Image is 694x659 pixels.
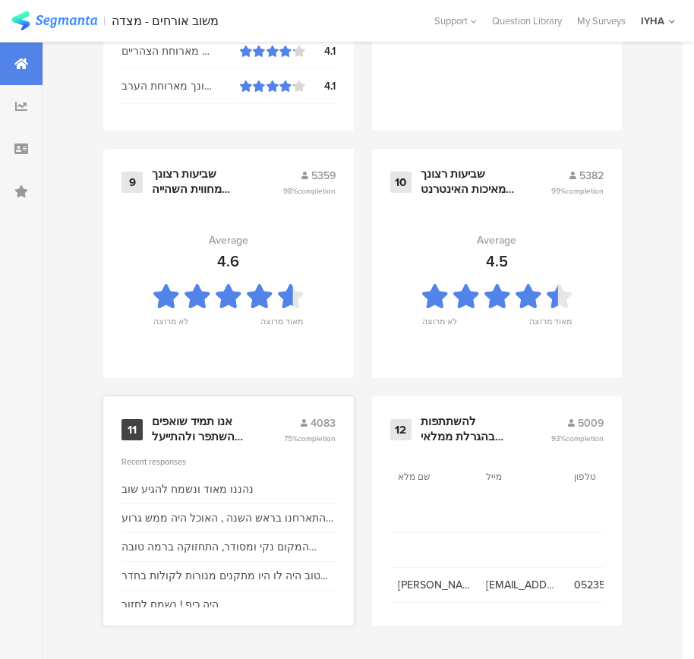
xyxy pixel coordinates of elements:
[217,250,239,273] div: 4.6
[574,577,647,593] span: 0523571184
[121,510,336,526] div: התארחנו בראש השנה , האוכל היה ממש גרוע במיוחד הירקות היו לא טריים כאילו נחתכו ועצדו בחוץ הרבה זמן...
[209,232,248,248] div: Average
[484,14,569,28] a: Question Library
[121,43,240,59] div: שביעות רצונך מארוחת הצהריים
[121,539,336,555] div: המקום נקי ומסודר, התחזוקה ברמה טובה והאווירה מצוינת. ארוחת הבוקר והערב מצוינות. טעים מאוד! היה רק...
[260,315,303,336] div: מאוד מרוצה
[486,470,554,484] section: מייל
[551,185,604,197] span: 99%
[486,577,559,593] span: [EMAIL_ADDRESS][DOMAIN_NAME]
[551,433,604,444] span: 93%
[121,419,143,440] div: 11
[298,185,336,197] span: completion
[390,172,412,193] div: 10
[112,14,219,28] div: משוב אורחים - מצדה
[284,433,336,444] span: 75%
[579,168,604,184] span: 5382
[422,315,457,336] div: לא מרוצה
[398,470,466,484] section: שם מלא
[305,78,336,94] div: 4.1
[121,481,254,497] div: נהננו מאוד ונשמח להגיע שוב
[574,470,642,484] section: טלפון
[283,185,336,197] span: 98%
[529,315,572,336] div: מאוד מרוצה
[121,568,336,584] div: טוב היה לו היו מתקנים מנורות לקולות בחדר ומיזוג מרעיש, היינו בחדר 206 והרעש מבחוץ חודר פנימה כאיל...
[152,167,246,197] div: שביעות רצונך מחווית השהייה בבריכה וסביבתה
[421,167,515,197] div: שביעות רצונך מאיכות האינטרנט האלחוטי בשטחי האכסניה
[311,415,336,431] span: 4083
[569,14,633,28] a: My Surveys
[566,185,604,197] span: completion
[11,11,97,30] img: segmanta logo
[578,415,604,431] span: 5009
[298,433,336,444] span: completion
[152,415,247,444] div: אנו תמיד שואפים להשתפר ולהתייעל ודעתך חשובה לנו
[641,14,664,28] div: IYHA
[434,9,477,33] div: Support
[477,232,516,248] div: Average
[305,43,336,59] div: 4.1
[153,315,188,336] div: לא מרוצה
[566,433,604,444] span: completion
[121,456,336,468] div: Recent responses
[121,78,240,94] div: שביעות רצונך מארוחת הערב
[390,419,412,440] div: 12
[398,577,471,593] span: [PERSON_NAME]
[121,597,219,613] div: היה כיף ! נשמח לחזור
[103,12,106,30] div: |
[486,250,508,273] div: 4.5
[311,168,336,184] span: 5359
[121,172,143,193] div: 9
[421,415,515,444] div: להשתתפות בהגרלת ממלאי המשובים יש למלא את הפרטים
